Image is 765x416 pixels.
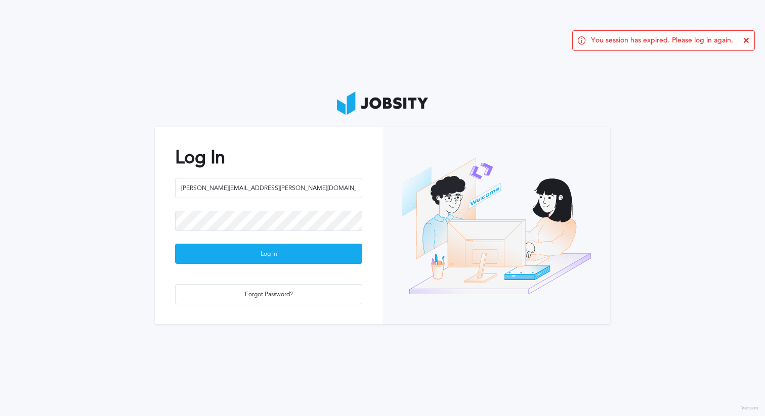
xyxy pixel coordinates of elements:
[176,285,362,305] div: Forgot Password?
[175,178,362,198] input: Email
[175,147,362,168] h2: Log In
[741,405,760,411] label: Version:
[175,284,362,304] button: Forgot Password?
[175,244,362,264] button: Log In
[591,36,733,44] span: You session has expired. Please log in again.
